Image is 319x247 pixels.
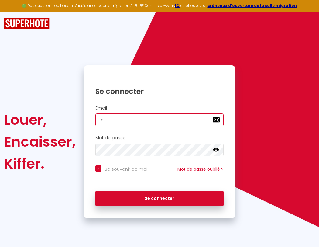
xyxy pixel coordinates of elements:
[4,18,50,29] img: SuperHote logo
[175,3,180,8] a: ICI
[4,153,76,175] div: Kiffer.
[95,191,224,206] button: Se connecter
[208,3,297,8] a: créneaux d'ouverture de la salle migration
[95,113,224,126] input: Ton Email
[5,2,23,21] button: Ouvrir le widget de chat LiveChat
[95,87,224,96] h1: Se connecter
[177,166,224,172] a: Mot de passe oublié ?
[95,106,224,111] h2: Email
[95,135,224,141] h2: Mot de passe
[4,109,76,131] div: Louer,
[4,131,76,153] div: Encaisser,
